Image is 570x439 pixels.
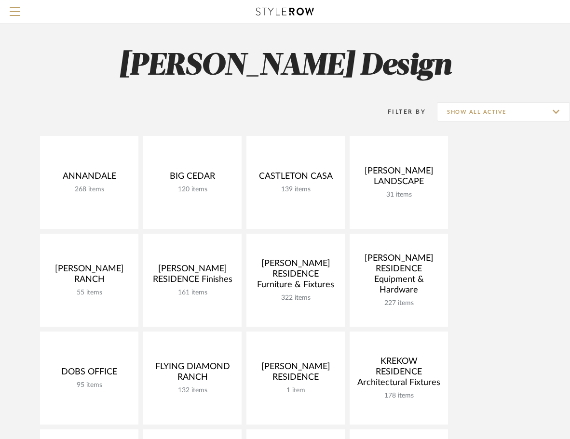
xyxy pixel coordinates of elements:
div: KREKOW RESIDENCE Architectural Fixtures [357,356,440,392]
div: [PERSON_NAME] RANCH [48,264,131,289]
div: DOBS OFFICE [48,367,131,381]
div: CASTLETON CASA [254,171,337,186]
div: Filter By [375,107,426,117]
div: 1 item [254,386,337,395]
div: ANNANDALE [48,171,131,186]
div: 268 items [48,186,131,194]
div: 139 items [254,186,337,194]
div: FLYING DIAMOND RANCH [151,361,234,386]
div: 120 items [151,186,234,194]
div: [PERSON_NAME] RESIDENCE Finishes [151,264,234,289]
div: [PERSON_NAME] RESIDENCE [254,361,337,386]
div: [PERSON_NAME] RESIDENCE Equipment & Hardware [357,253,440,299]
div: 132 items [151,386,234,395]
div: 55 items [48,289,131,297]
div: [PERSON_NAME] RESIDENCE Furniture & Fixtures [254,258,337,294]
div: 31 items [357,191,440,199]
div: BIG CEDAR [151,171,234,186]
div: 95 items [48,381,131,389]
div: 178 items [357,392,440,400]
div: 227 items [357,299,440,307]
div: 161 items [151,289,234,297]
div: 322 items [254,294,337,302]
div: [PERSON_NAME] LANDSCAPE [357,166,440,191]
